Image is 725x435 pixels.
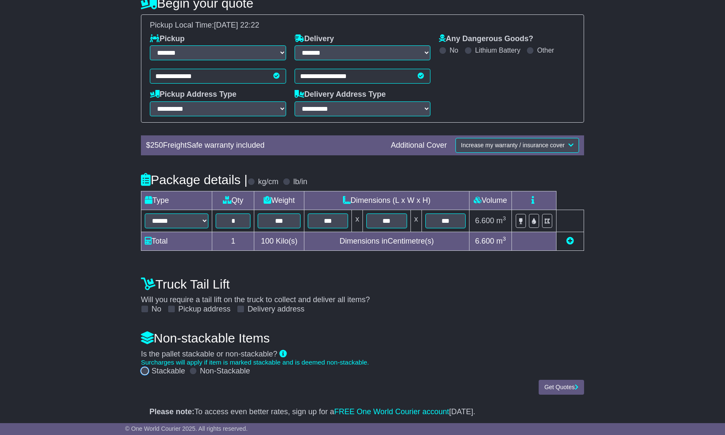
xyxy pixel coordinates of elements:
label: Delivery address [247,305,304,314]
div: Surcharges will apply if item is marked stackable and is deemed non-stackable. [141,359,584,366]
p: To access even better rates, sign up for a [DATE]. [149,407,576,417]
a: FREE One World Courier account [334,407,449,416]
label: No [450,46,458,54]
div: $ FreightSafe warranty included [142,141,387,150]
a: Add new item [566,237,574,245]
span: Increase my warranty / insurance cover [461,142,565,149]
span: 6.600 [475,237,494,245]
h4: Truck Tail Lift [141,277,584,291]
h4: Non-stackable Items [141,331,584,345]
span: © One World Courier 2025. All rights reserved. [125,425,248,432]
label: lb/in [293,177,307,187]
label: Lithium Battery [475,46,520,54]
td: Type [141,191,212,210]
td: Volume [469,191,511,210]
label: Non-Stackable [200,367,250,376]
label: Pickup Address Type [150,90,236,99]
label: Stackable [152,367,185,376]
div: Will you require a tail lift on the truck to collect and deliver all items? [137,272,588,314]
td: x [410,210,422,232]
span: 100 [261,237,274,245]
span: m [496,237,506,245]
label: kg/cm [258,177,278,187]
strong: Please note: [149,407,194,416]
span: 250 [150,141,163,149]
label: Other [537,46,554,54]
label: Delivery [295,34,334,44]
td: Total [141,232,212,251]
span: Is the pallet stackable or non-stackable? [141,350,277,358]
label: Pickup [150,34,185,44]
span: 6.600 [475,216,494,225]
span: m [496,216,506,225]
label: Pickup address [178,305,230,314]
label: No [152,305,161,314]
td: Dimensions (L x W x H) [304,191,469,210]
h4: Package details | [141,173,247,187]
td: x [352,210,363,232]
button: Get Quotes [539,380,584,395]
div: Pickup Local Time: [146,21,579,30]
td: Dimensions in Centimetre(s) [304,232,469,251]
div: Additional Cover [387,141,451,150]
sup: 3 [503,215,506,222]
td: 1 [212,232,254,251]
sup: 3 [503,236,506,242]
label: Delivery Address Type [295,90,386,99]
td: Kilo(s) [254,232,304,251]
span: [DATE] 22:22 [214,21,259,29]
td: Qty [212,191,254,210]
button: Increase my warranty / insurance cover [455,138,579,153]
td: Weight [254,191,304,210]
label: Any Dangerous Goods? [439,34,533,44]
